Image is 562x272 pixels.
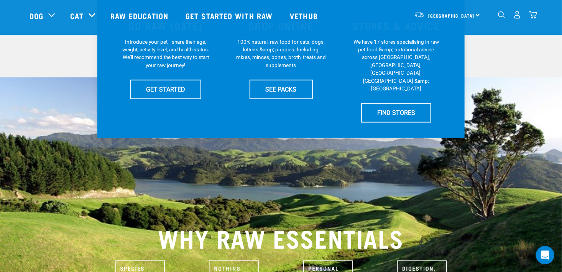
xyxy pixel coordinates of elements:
[250,80,313,99] a: SEE PACKS
[498,11,505,18] img: home-icon-1@2x.png
[361,103,431,122] a: FIND STORES
[529,11,537,19] img: home-icon@2x.png
[351,38,441,93] p: We have 17 stores specialising in raw pet food &amp; nutritional advice across [GEOGRAPHIC_DATA],...
[103,0,178,31] a: Raw Education
[236,38,326,69] p: 100% natural, raw food for cats, dogs, kittens &amp; puppies. Including mixes, minces, bones, bro...
[282,0,327,31] a: Vethub
[178,0,282,31] a: Get started with Raw
[30,10,43,21] a: Dog
[536,246,554,264] div: Open Intercom Messenger
[513,11,521,19] img: user.png
[30,224,532,251] h2: WHY RAW ESSENTIALS
[414,11,424,18] img: van-moving.png
[121,38,211,69] p: Introduce your pet—share their age, weight, activity level, and health status. We'll recommend th...
[130,80,201,99] a: GET STARTED
[428,14,475,17] span: [GEOGRAPHIC_DATA]
[70,10,83,21] a: Cat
